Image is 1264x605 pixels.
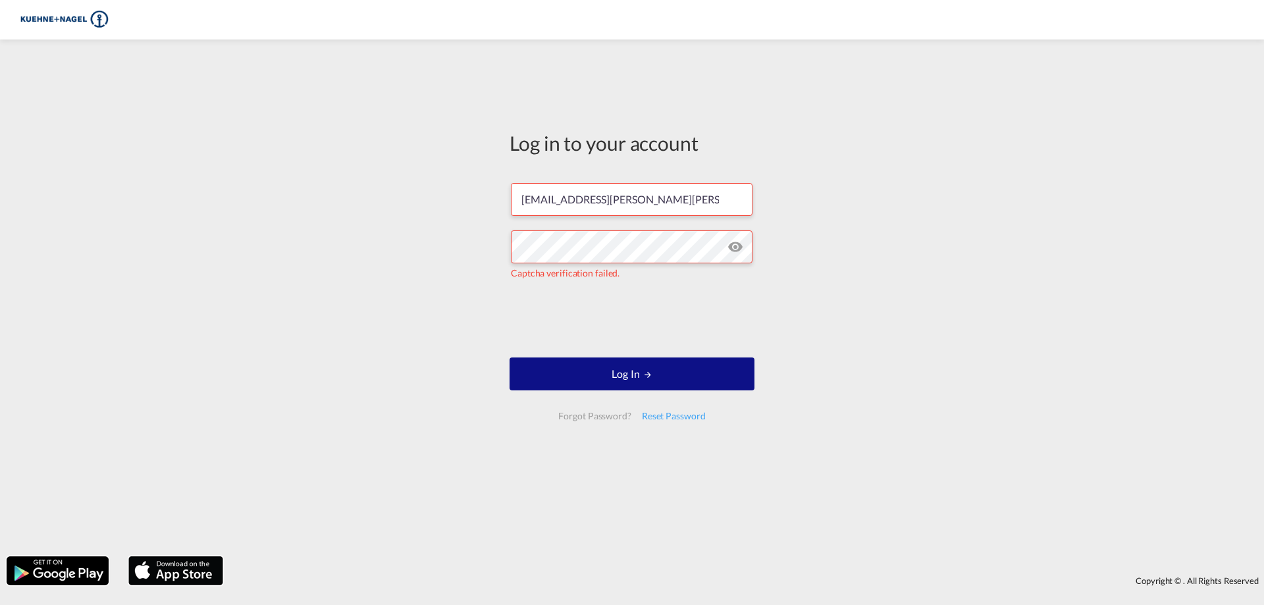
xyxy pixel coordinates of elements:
div: Reset Password [637,404,711,428]
img: google.png [5,555,110,587]
img: 36441310f41511efafde313da40ec4a4.png [20,5,109,35]
md-icon: icon-eye-off [727,239,743,255]
img: apple.png [127,555,224,587]
div: Copyright © . All Rights Reserved [230,569,1264,592]
span: Captcha verification failed. [511,267,619,278]
div: Log in to your account [510,129,754,157]
input: Enter email/phone number [511,183,752,216]
button: LOGIN [510,357,754,390]
div: Forgot Password? [553,404,636,428]
iframe: reCAPTCHA [532,293,732,344]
